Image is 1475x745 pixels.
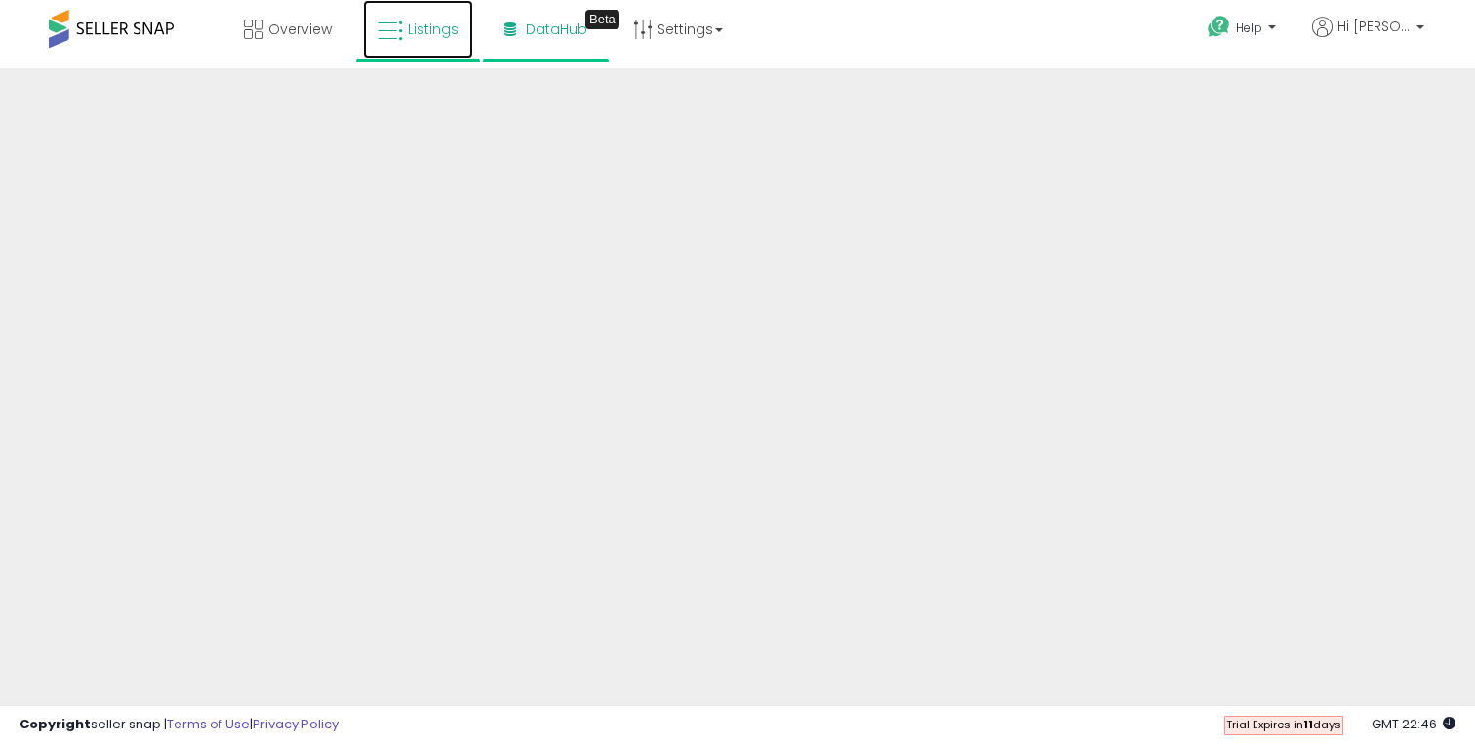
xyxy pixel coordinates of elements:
strong: Copyright [20,715,91,733]
span: 2025-10-9 22:46 GMT [1372,715,1455,733]
span: Trial Expires in days [1226,717,1341,732]
span: Help [1236,20,1262,36]
span: Listings [408,20,458,39]
a: Privacy Policy [253,715,339,733]
div: seller snap | | [20,716,339,734]
span: DataHub [526,20,587,39]
i: Get Help [1207,15,1231,39]
span: Hi [PERSON_NAME] [1337,17,1411,36]
span: Overview [268,20,332,39]
b: 11 [1303,717,1313,732]
a: Hi [PERSON_NAME] [1312,17,1424,60]
div: Tooltip anchor [585,10,619,29]
a: Terms of Use [167,715,250,733]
